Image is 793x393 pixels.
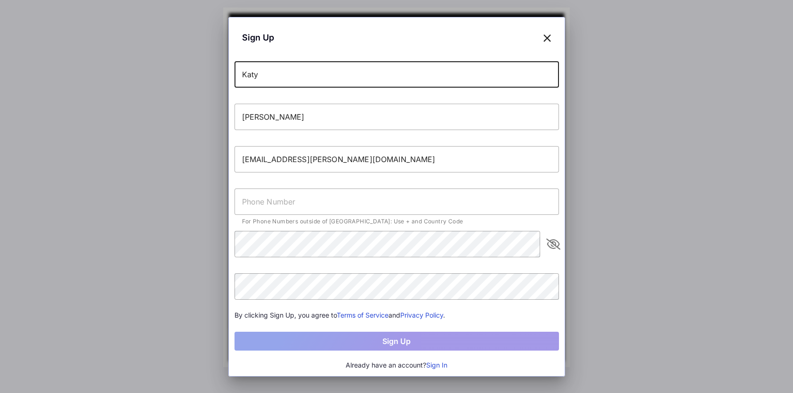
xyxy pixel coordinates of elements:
[548,238,559,250] i: appended action
[337,311,388,319] a: Terms of Service
[242,218,463,225] span: For Phone Numbers outside of [GEOGRAPHIC_DATA]: Use + and Country Code
[235,146,559,172] input: Email
[235,310,559,320] div: By clicking Sign Up, you agree to and .
[235,360,559,370] div: Already have an account?
[426,360,447,370] button: Sign In
[235,188,559,215] input: Phone Number
[242,31,274,44] span: Sign Up
[235,104,559,130] input: Last Name
[235,332,559,351] button: Sign Up
[400,311,443,319] a: Privacy Policy
[235,61,559,88] input: First Name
